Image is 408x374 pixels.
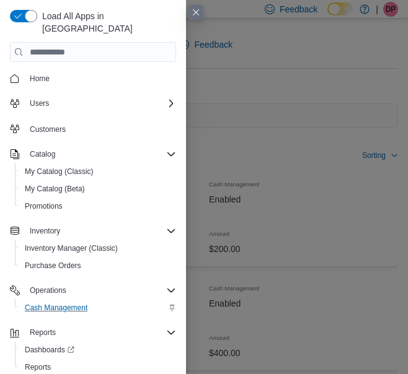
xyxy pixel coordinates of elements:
a: Purchase Orders [20,258,86,273]
button: Purchase Orders [15,257,181,274]
span: Operations [25,283,176,298]
a: Home [25,71,55,86]
span: Reports [25,325,176,340]
span: Dashboards [20,342,176,357]
a: Cash Management [20,300,92,315]
a: Inventory Manager (Classic) [20,241,123,256]
span: Reports [25,362,51,372]
span: Inventory Manager (Classic) [25,243,118,253]
button: Inventory Manager (Classic) [15,240,181,257]
a: Dashboards [15,341,181,359]
span: Users [25,96,176,111]
a: Promotions [20,199,68,214]
span: Users [30,98,49,108]
button: Catalog [25,147,60,162]
a: Customers [25,122,71,137]
span: Reports [30,328,56,337]
span: Customers [25,121,176,136]
span: My Catalog (Beta) [25,184,85,194]
span: Inventory Manager (Classic) [20,241,176,256]
button: Operations [5,282,181,299]
span: Customers [30,124,66,134]
span: Home [25,71,176,86]
button: Inventory [25,224,65,238]
span: My Catalog (Classic) [25,167,94,176]
span: Promotions [20,199,176,214]
span: Promotions [25,201,63,211]
a: Dashboards [20,342,79,357]
span: My Catalog (Beta) [20,181,176,196]
button: My Catalog (Classic) [15,163,181,180]
span: Catalog [25,147,176,162]
span: Cash Management [25,303,87,313]
button: Promotions [15,198,181,215]
button: Reports [25,325,61,340]
span: Inventory [25,224,176,238]
a: My Catalog (Classic) [20,164,99,179]
button: Users [25,96,54,111]
span: Dashboards [25,345,74,355]
span: Load All Apps in [GEOGRAPHIC_DATA] [37,10,176,35]
button: Close this dialog [188,5,203,20]
span: My Catalog (Classic) [20,164,176,179]
span: Cash Management [20,300,176,315]
span: Purchase Orders [25,261,81,271]
button: Users [5,95,181,112]
button: Customers [5,120,181,137]
button: Home [5,69,181,87]
a: My Catalog (Beta) [20,181,90,196]
span: Inventory [30,226,60,236]
span: Home [30,74,50,84]
button: My Catalog (Beta) [15,180,181,198]
button: Inventory [5,222,181,240]
span: Operations [30,285,66,295]
button: Cash Management [15,299,181,316]
span: Catalog [30,149,55,159]
button: Catalog [5,146,181,163]
button: Operations [25,283,71,298]
span: Purchase Orders [20,258,176,273]
button: Reports [5,324,181,341]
